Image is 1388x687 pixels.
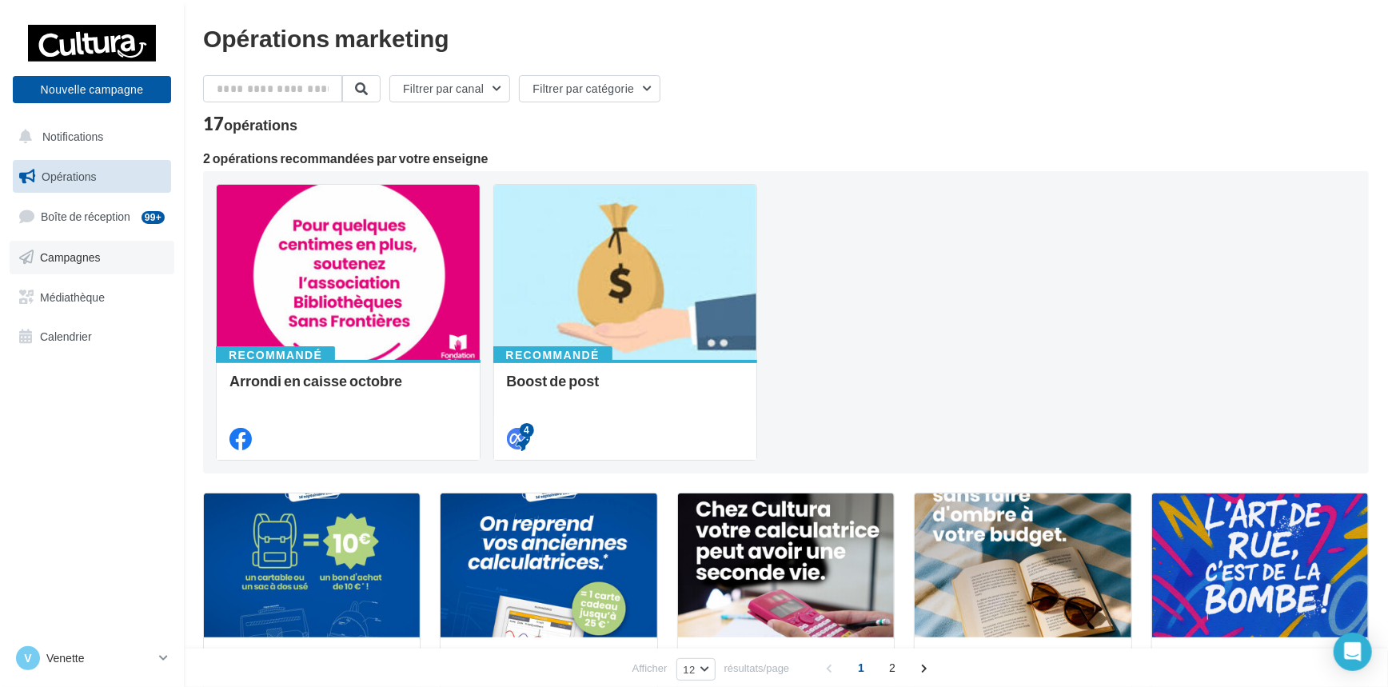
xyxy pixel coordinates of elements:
[203,152,1369,165] div: 2 opérations recommandées par votre enseigne
[24,650,31,666] span: V
[10,120,168,154] button: Notifications
[389,75,510,102] button: Filtrer par canal
[676,658,716,681] button: 12
[684,663,696,676] span: 12
[203,26,1369,50] div: Opérations marketing
[848,655,874,681] span: 1
[507,373,744,405] div: Boost de post
[879,655,905,681] span: 2
[10,199,174,234] a: Boîte de réception99+
[520,423,534,437] div: 4
[229,373,467,405] div: Arrondi en caisse octobre
[40,290,105,303] span: Médiathèque
[46,650,153,666] p: Venette
[41,210,130,223] span: Boîte de réception
[519,75,660,102] button: Filtrer par catégorie
[632,661,668,676] span: Afficher
[40,250,101,264] span: Campagnes
[493,346,612,364] div: Recommandé
[10,320,174,353] a: Calendrier
[42,130,103,143] span: Notifications
[142,211,165,224] div: 99+
[13,76,171,103] button: Nouvelle campagne
[13,643,171,673] a: V Venette
[1334,633,1372,671] div: Open Intercom Messenger
[42,170,96,183] span: Opérations
[724,661,790,676] span: résultats/page
[10,160,174,194] a: Opérations
[10,281,174,314] a: Médiathèque
[216,346,335,364] div: Recommandé
[10,241,174,274] a: Campagnes
[224,118,297,132] div: opérations
[203,115,297,133] div: 17
[40,330,92,343] span: Calendrier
